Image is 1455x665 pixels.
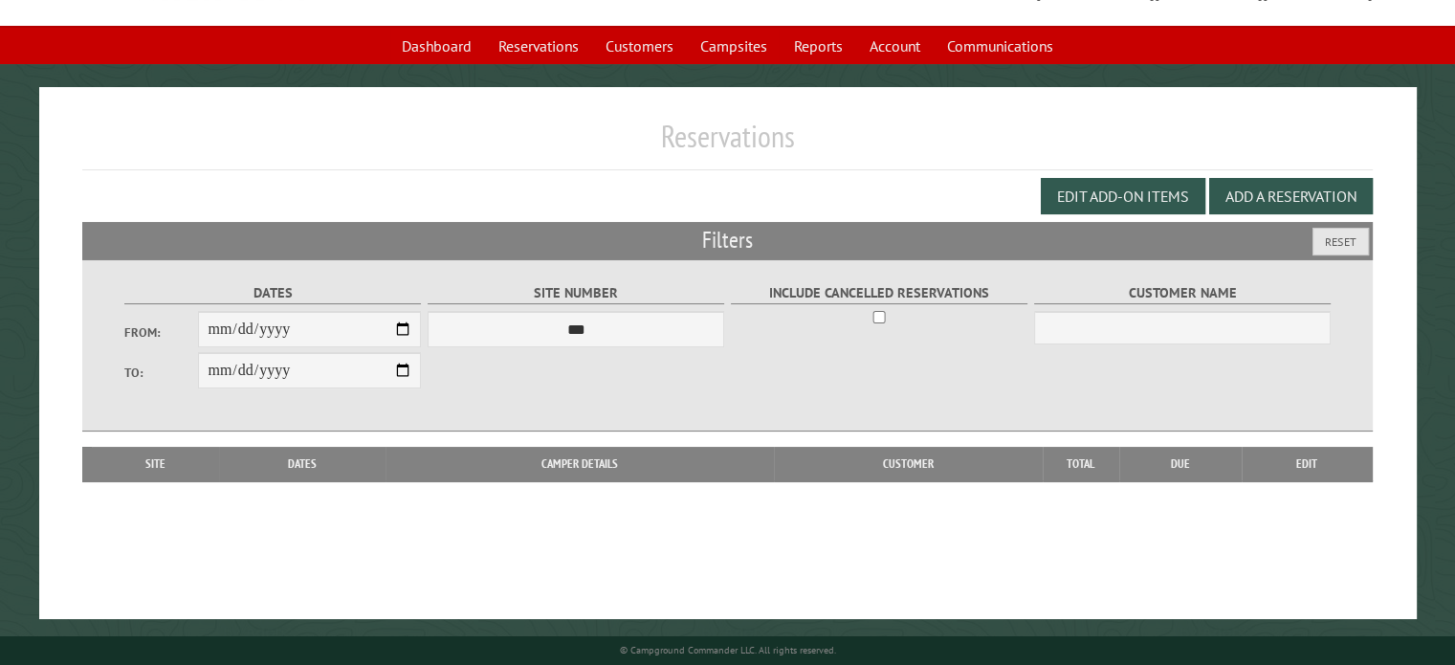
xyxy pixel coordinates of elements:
th: Customer [774,447,1043,481]
label: Customer Name [1034,282,1332,304]
th: Site [92,447,219,481]
label: Dates [124,282,422,304]
th: Edit [1242,447,1373,481]
button: Edit Add-on Items [1041,178,1205,214]
a: Dashboard [390,28,483,64]
th: Due [1119,447,1242,481]
th: Camper Details [386,447,774,481]
a: Campsites [689,28,779,64]
th: Dates [219,447,386,481]
h1: Reservations [82,118,1373,170]
th: Total [1043,447,1119,481]
a: Customers [594,28,685,64]
a: Reservations [487,28,590,64]
label: Include Cancelled Reservations [731,282,1028,304]
small: © Campground Commander LLC. All rights reserved. [620,644,836,656]
label: To: [124,364,199,382]
label: Site Number [428,282,725,304]
button: Add a Reservation [1209,178,1373,214]
label: From: [124,323,199,342]
a: Reports [783,28,854,64]
h2: Filters [82,222,1373,258]
button: Reset [1312,228,1369,255]
a: Communications [936,28,1065,64]
a: Account [858,28,932,64]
